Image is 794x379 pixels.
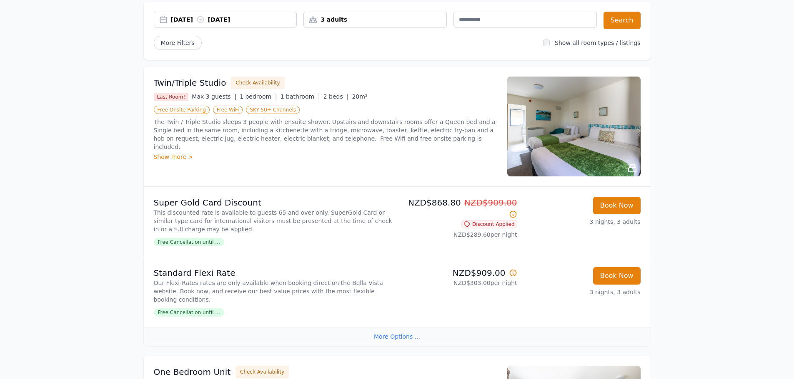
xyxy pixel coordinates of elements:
[401,230,517,239] p: NZD$289.60 per night
[593,267,641,285] button: Book Now
[401,267,517,279] p: NZD$909.00
[464,198,517,208] span: NZD$909.00
[154,308,224,317] span: Free Cancellation until ...
[304,15,446,24] div: 3 adults
[213,106,243,114] span: Free WiFi
[154,36,202,50] span: More Filters
[192,93,236,100] span: Max 3 guests |
[154,93,189,101] span: Last Room!
[401,279,517,287] p: NZD$303.00 per night
[154,197,394,208] p: Super Gold Card Discount
[555,40,640,46] label: Show all room types / listings
[352,93,367,100] span: 20m²
[604,12,641,29] button: Search
[154,77,226,89] h3: Twin/Triple Studio
[235,366,289,378] button: Check Availability
[231,77,284,89] button: Check Availability
[461,220,517,228] span: Discount Applied
[246,106,300,114] span: SKY 50+ Channels
[154,366,231,378] h3: One Bedroom Unit
[401,197,517,220] p: NZD$868.80
[154,238,224,246] span: Free Cancellation until ...
[154,106,210,114] span: Free Onsite Parking
[281,93,320,100] span: 1 bathroom |
[524,288,641,296] p: 3 nights, 3 adults
[593,197,641,214] button: Book Now
[524,218,641,226] p: 3 nights, 3 adults
[154,153,497,161] div: Show more >
[154,279,394,304] p: Our Flexi-Rates rates are only available when booking direct on the Bella Vista website. Book now...
[154,267,394,279] p: Standard Flexi Rate
[154,208,394,233] p: This discounted rate is available to guests 65 and over only. SuperGold Card or similar type card...
[323,93,349,100] span: 2 beds |
[240,93,277,100] span: 1 bedroom |
[144,327,651,346] div: More Options ...
[171,15,297,24] div: [DATE] [DATE]
[154,118,497,151] p: The Twin / Triple Studio sleeps 3 people with ensuite shower. Upstairs and downstairs rooms offer...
